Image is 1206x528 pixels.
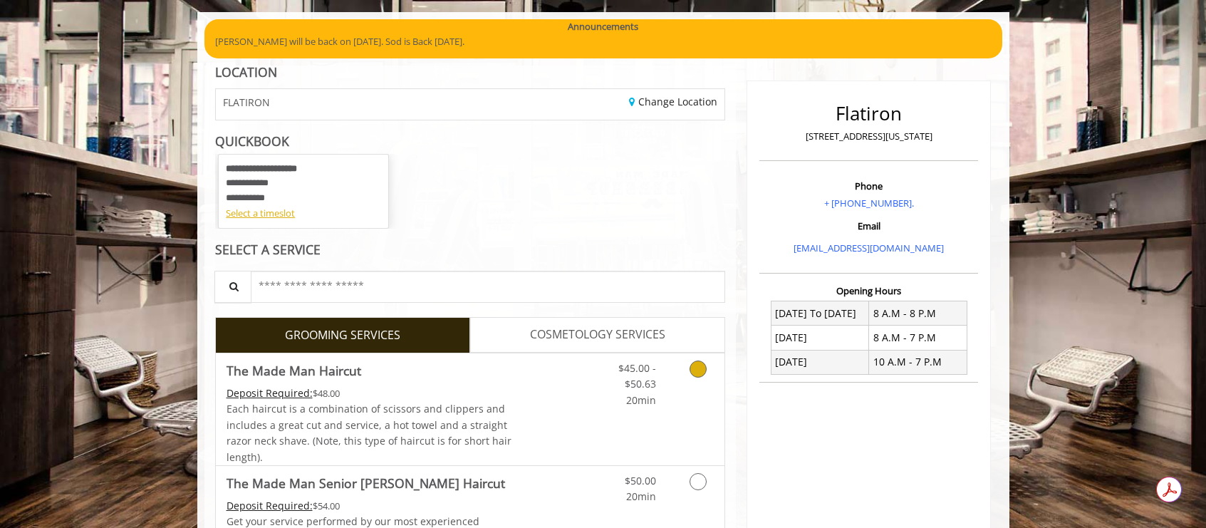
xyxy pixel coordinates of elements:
[626,490,656,503] span: 20min
[227,402,511,463] span: Each haircut is a combination of scissors and clippers and includes a great cut and service, a ho...
[227,499,313,512] span: This service needs some Advance to be paid before we block your appointment
[227,361,361,381] b: The Made Man Haircut
[626,393,656,407] span: 20min
[771,326,869,350] td: [DATE]
[759,286,978,296] h3: Opening Hours
[824,197,914,209] a: + [PHONE_NUMBER].
[771,301,869,326] td: [DATE] To [DATE]
[227,386,313,400] span: This service needs some Advance to be paid before we block your appointment
[763,103,974,124] h2: Flatiron
[215,34,992,49] p: [PERSON_NAME] will be back on [DATE]. Sod is Back [DATE].
[869,301,967,326] td: 8 A.M - 8 P.M
[763,129,974,144] p: [STREET_ADDRESS][US_STATE]
[215,243,726,257] div: SELECT A SERVICE
[285,326,400,345] span: GROOMING SERVICES
[226,206,381,221] div: Select a timeslot
[227,385,513,401] div: $48.00
[223,97,270,108] span: FLATIRON
[869,326,967,350] td: 8 A.M - 7 P.M
[618,361,656,390] span: $45.00 - $50.63
[763,181,974,191] h3: Phone
[568,19,638,34] b: Announcements
[629,95,717,108] a: Change Location
[763,221,974,231] h3: Email
[869,350,967,374] td: 10 A.M - 7 P.M
[214,271,251,303] button: Service Search
[794,242,944,254] a: [EMAIL_ADDRESS][DOMAIN_NAME]
[215,133,289,150] b: QUICKBOOK
[215,63,277,81] b: LOCATION
[227,498,513,514] div: $54.00
[530,326,665,344] span: COSMETOLOGY SERVICES
[771,350,869,374] td: [DATE]
[625,474,656,487] span: $50.00
[227,473,505,493] b: The Made Man Senior [PERSON_NAME] Haircut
